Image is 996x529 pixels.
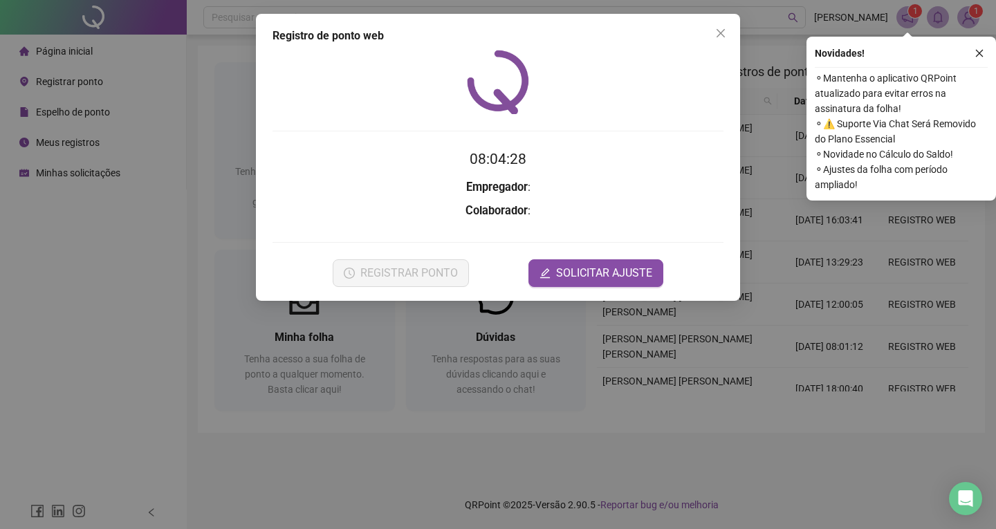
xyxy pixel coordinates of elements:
[470,151,526,167] time: 08:04:28
[467,50,529,114] img: QRPoint
[710,22,732,44] button: Close
[528,259,663,287] button: editSOLICITAR AJUSTE
[539,268,551,279] span: edit
[715,28,726,39] span: close
[273,202,723,220] h3: :
[949,482,982,515] div: Open Intercom Messenger
[815,147,988,162] span: ⚬ Novidade no Cálculo do Saldo!
[815,71,988,116] span: ⚬ Mantenha o aplicativo QRPoint atualizado para evitar erros na assinatura da folha!
[273,28,723,44] div: Registro de ponto web
[815,116,988,147] span: ⚬ ⚠️ Suporte Via Chat Será Removido do Plano Essencial
[273,178,723,196] h3: :
[466,180,528,194] strong: Empregador
[815,162,988,192] span: ⚬ Ajustes da folha com período ampliado!
[556,265,652,281] span: SOLICITAR AJUSTE
[815,46,865,61] span: Novidades !
[465,204,528,217] strong: Colaborador
[333,259,469,287] button: REGISTRAR PONTO
[975,48,984,58] span: close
